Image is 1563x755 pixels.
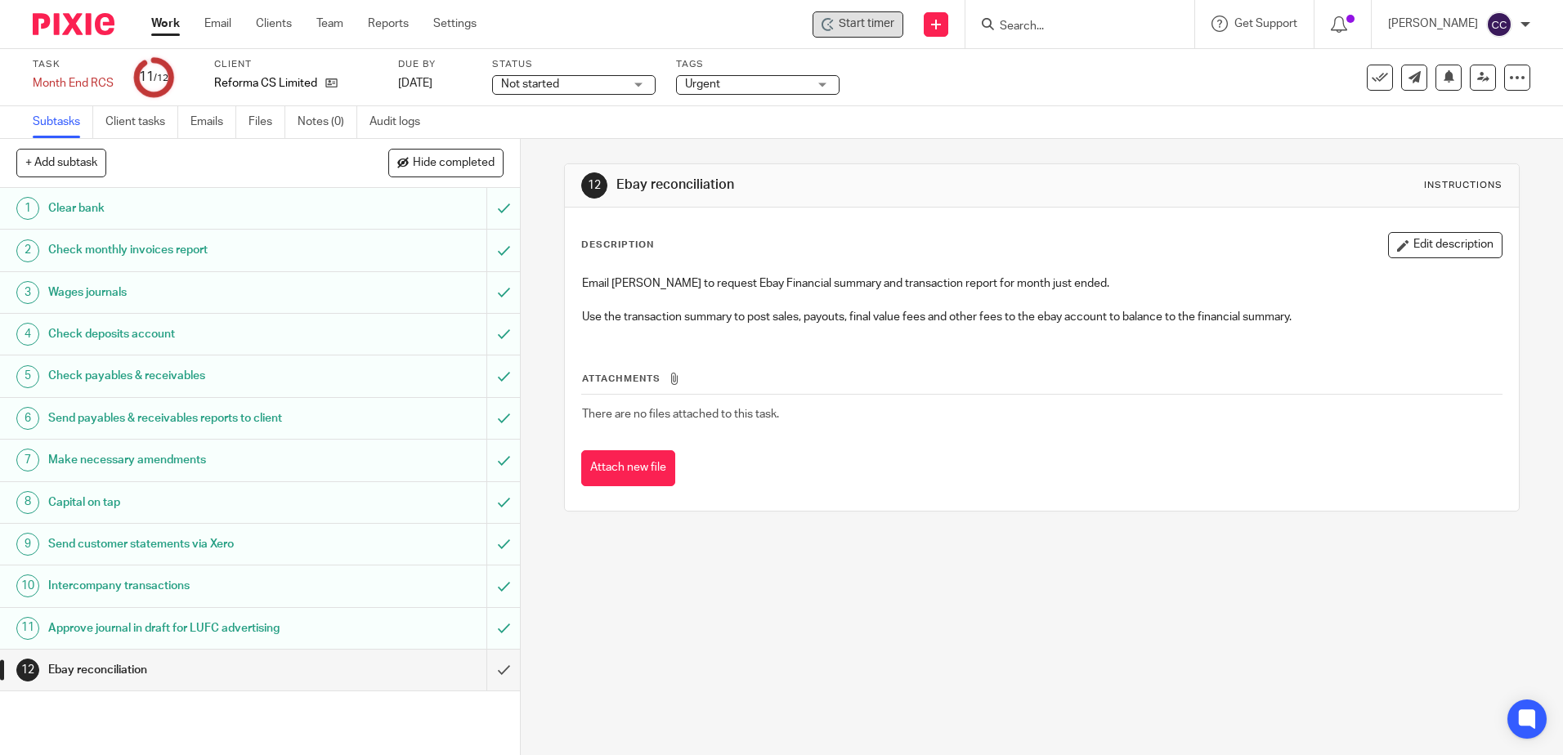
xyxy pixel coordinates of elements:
[16,617,39,640] div: 11
[316,16,343,32] a: Team
[1388,16,1478,32] p: [PERSON_NAME]
[48,196,329,221] h1: Clear bank
[1424,179,1503,192] div: Instructions
[33,58,114,71] label: Task
[33,106,93,138] a: Subtasks
[413,157,495,170] span: Hide completed
[16,659,39,681] div: 12
[813,11,903,38] div: Reforma CS Limited - Month End RCS
[582,409,779,420] span: There are no files attached to this task.
[48,616,329,641] h1: Approve journal in draft for LUFC advertising
[33,13,114,35] img: Pixie
[839,16,894,33] span: Start timer
[616,176,1077,194] h1: Ebay reconciliation
[48,322,329,346] h1: Check deposits account
[398,58,472,71] label: Due by
[214,58,378,71] label: Client
[581,239,654,252] p: Description
[369,106,432,138] a: Audit logs
[582,309,1501,325] p: Use the transaction summary to post sales, payouts, final value fees and other fees to the ebay a...
[388,149,504,176] button: Hide completed
[581,172,607,199] div: 12
[16,449,39,471] div: 7
[48,406,329,431] h1: Send payables & receivables reports to client
[48,364,329,388] h1: Check payables & receivables
[48,280,329,305] h1: Wages journals
[16,197,39,220] div: 1
[1234,18,1297,29] span: Get Support
[105,106,178,138] a: Client tasks
[1388,232,1503,258] button: Edit description
[151,16,180,32] a: Work
[16,533,39,556] div: 9
[249,106,285,138] a: Files
[16,239,39,262] div: 2
[256,16,292,32] a: Clients
[582,374,661,383] span: Attachments
[298,106,357,138] a: Notes (0)
[398,78,432,89] span: [DATE]
[33,75,114,92] div: Month End RCS
[16,323,39,346] div: 4
[581,450,675,487] button: Attach new file
[1486,11,1512,38] img: svg%3E
[204,16,231,32] a: Email
[16,491,39,514] div: 8
[676,58,840,71] label: Tags
[16,407,39,430] div: 6
[685,78,720,90] span: Urgent
[582,275,1501,292] p: Email [PERSON_NAME] to request Ebay Financial summary and transaction report for month just ended.
[190,106,236,138] a: Emails
[433,16,477,32] a: Settings
[501,78,559,90] span: Not started
[48,532,329,556] h1: Send customer statements via Xero
[368,16,409,32] a: Reports
[48,490,329,515] h1: Capital on tap
[16,281,39,304] div: 3
[16,149,106,176] button: + Add subtask
[48,658,329,682] h1: Ebay reconciliation
[48,448,329,472] h1: Make necessary amendments
[998,20,1145,34] input: Search
[139,68,168,87] div: 11
[154,74,168,83] small: /12
[16,574,39,597] div: 10
[492,58,656,71] label: Status
[214,75,317,92] p: Reforma CS Limited
[16,365,39,388] div: 5
[48,238,329,262] h1: Check monthly invoices report
[48,574,329,598] h1: Intercompany transactions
